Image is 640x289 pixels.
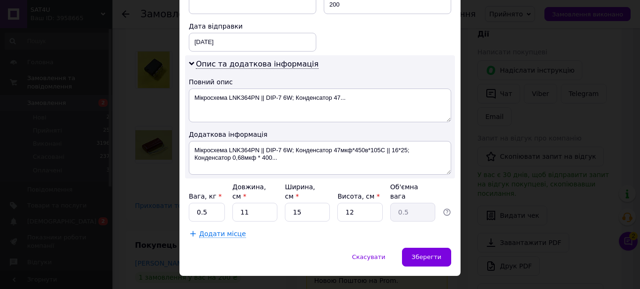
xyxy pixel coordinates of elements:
[412,253,441,260] span: Зберегти
[196,59,319,69] span: Опис та додаткова інформація
[189,130,451,139] div: Додаткова інформація
[285,183,315,200] label: Ширина, см
[189,141,451,175] textarea: Мікросхема LNK364PN || DIP-7 6W; Конденсатор 47мкф*450в*105С || 16*25; Конденсатор 0,68мкф * 400...
[337,193,380,200] label: Висота, см
[189,193,222,200] label: Вага, кг
[199,230,246,238] span: Додати місце
[390,182,435,201] div: Об'ємна вага
[232,183,266,200] label: Довжина, см
[189,77,451,87] div: Повний опис
[352,253,385,260] span: Скасувати
[189,22,316,31] div: Дата відправки
[189,89,451,122] textarea: Мікросхема LNK364PN || DIP-7 6W; Конденсатор 47...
